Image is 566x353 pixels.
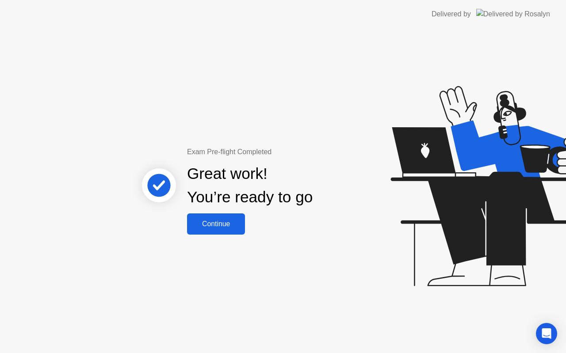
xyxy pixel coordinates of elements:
div: Great work! You’re ready to go [187,162,313,209]
div: Open Intercom Messenger [536,323,557,344]
button: Continue [187,213,245,235]
div: Exam Pre-flight Completed [187,147,370,157]
div: Delivered by [432,9,471,19]
img: Delivered by Rosalyn [476,9,550,19]
div: Continue [190,220,242,228]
